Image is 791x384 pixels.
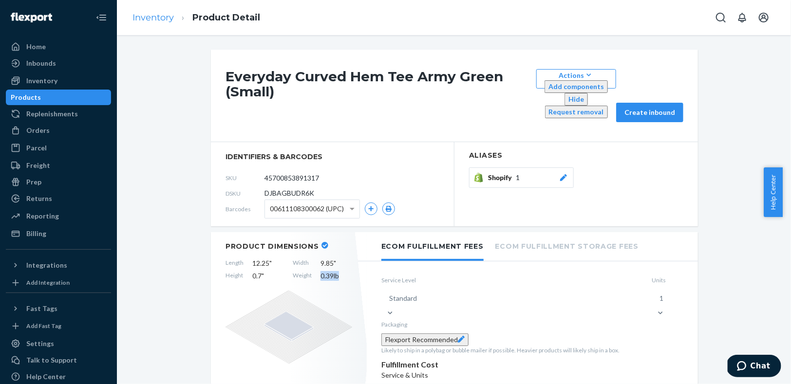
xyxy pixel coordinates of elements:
[226,174,264,182] span: SKU
[26,260,67,270] div: Integrations
[516,173,520,183] span: 1
[26,109,78,119] div: Replenishments
[6,191,111,206] a: Returns
[26,322,61,330] div: Add Fast Tag
[270,201,344,217] span: 00611108300062 (UPC)
[320,271,352,281] span: 0.39 lb
[293,258,312,268] span: Width
[381,276,644,284] label: Service Level
[26,161,50,170] div: Freight
[659,293,663,303] div: 1
[381,333,469,346] button: Flexport Recommended
[663,293,664,303] input: 1
[26,229,46,238] div: Billing
[728,355,781,379] iframe: Opens a widget where you can chat to one of our agents
[6,226,111,241] a: Billing
[565,93,588,106] button: Hide
[293,271,312,281] span: Weight
[6,140,111,156] a: Parcel
[262,272,264,280] span: "
[6,90,111,105] a: Products
[6,158,111,173] a: Freight
[192,12,260,23] a: Product Detail
[568,95,584,103] span: Hide
[6,123,111,138] a: Orders
[381,370,683,380] p: Service & Units
[764,167,783,217] button: Help Center
[495,232,639,259] li: Ecom Fulfillment Storage Fees
[6,352,111,368] a: Talk to Support
[26,58,56,68] div: Inbounds
[6,320,111,332] a: Add Fast Tag
[6,55,111,71] a: Inbounds
[226,189,264,198] span: DSKU
[754,8,773,27] button: Open account menu
[488,173,516,183] span: Shopify
[11,92,41,102] div: Products
[226,271,244,281] span: Height
[6,174,111,190] a: Prep
[6,73,111,89] a: Inventory
[469,167,574,188] button: Shopify1
[549,108,604,116] span: Request removal
[469,152,683,159] h2: Aliases
[252,271,284,281] span: 0.7
[381,320,683,329] p: Packaging
[11,13,52,22] img: Flexport logo
[6,208,111,224] a: Reporting
[26,143,47,153] div: Parcel
[536,69,616,89] button: ActionsAdd componentsHideRequest removal
[132,12,174,23] a: Inventory
[652,276,683,284] label: Units
[26,126,50,135] div: Orders
[6,257,111,273] button: Integrations
[226,152,439,162] span: identifiers & barcodes
[226,205,264,213] span: Barcodes
[269,259,272,267] span: "
[26,355,77,365] div: Talk to Support
[264,188,314,198] span: DJBAGBUDR6K
[92,8,111,27] button: Close Navigation
[417,293,418,303] input: Standard
[26,76,57,86] div: Inventory
[26,42,46,52] div: Home
[381,346,683,354] p: Likely to ship in a polybag or bubble mailer if possible. Heavier products will likely ship in a ...
[26,177,41,187] div: Prep
[26,304,57,313] div: Fast Tags
[6,277,111,289] a: Add Integration
[334,259,336,267] span: "
[545,80,608,93] button: Add components
[616,103,683,122] button: Create inbound
[6,336,111,351] a: Settings
[26,194,52,203] div: Returns
[545,70,608,80] div: Actions
[226,242,319,251] h2: Product Dimensions
[711,8,731,27] button: Open Search Box
[26,211,59,221] div: Reporting
[6,301,111,316] button: Fast Tags
[226,258,244,268] span: Length
[125,3,268,32] ol: breadcrumbs
[26,278,70,287] div: Add Integration
[6,106,111,122] a: Replenishments
[320,258,352,268] span: 9.85
[6,39,111,55] a: Home
[381,359,683,370] div: Fulfillment Cost
[733,8,752,27] button: Open notifications
[252,258,284,268] span: 12.25
[226,69,531,122] h1: Everyday Curved Hem Tee Army Green (Small)
[548,82,604,91] span: Add components
[389,293,417,303] div: Standard
[381,232,484,261] li: Ecom Fulfillment Fees
[26,339,54,348] div: Settings
[26,372,66,382] div: Help Center
[545,106,608,118] button: Request removal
